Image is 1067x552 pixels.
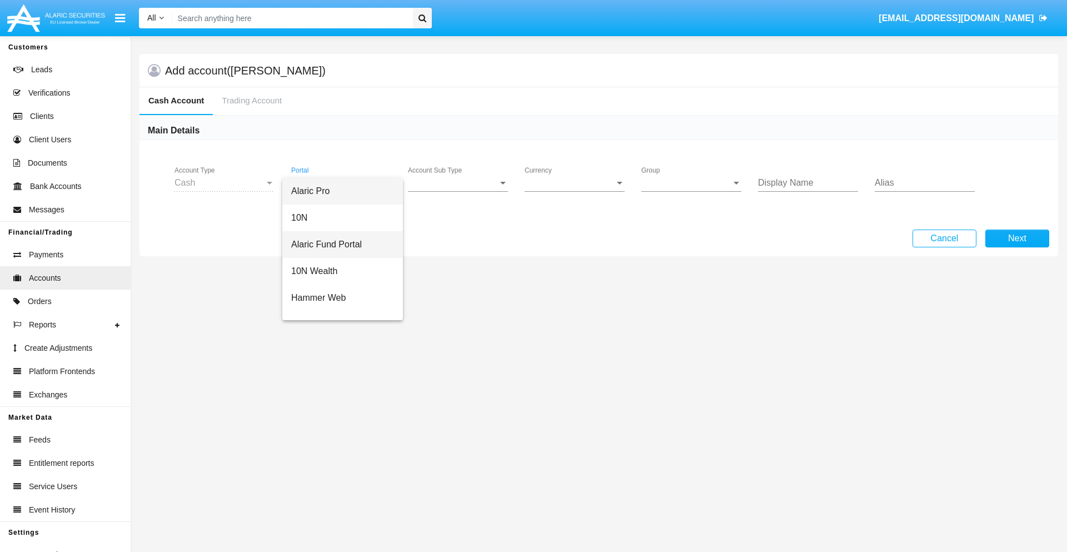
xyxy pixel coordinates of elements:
[291,311,394,338] span: Alaric MyPortal Trade
[291,231,394,258] span: Alaric Fund Portal
[291,285,394,311] span: Hammer Web
[291,258,394,285] span: 10N Wealth
[291,205,394,231] span: 10N
[291,178,394,205] span: Alaric Pro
